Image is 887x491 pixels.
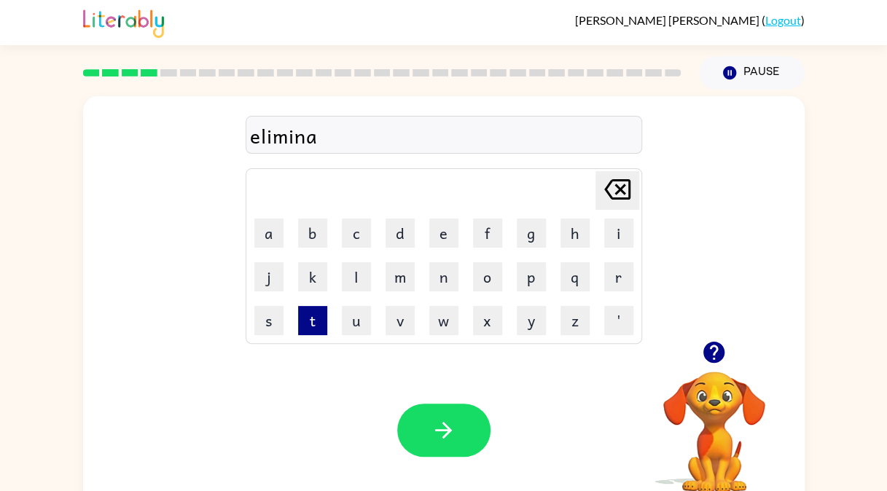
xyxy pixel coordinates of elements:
[386,219,415,248] button: d
[604,306,633,335] button: '
[575,13,805,27] div: ( )
[254,262,284,291] button: j
[429,219,458,248] button: e
[298,219,327,248] button: b
[250,120,638,151] div: elimina
[765,13,801,27] a: Logout
[254,306,284,335] button: s
[575,13,762,27] span: [PERSON_NAME] [PERSON_NAME]
[473,262,502,291] button: o
[254,219,284,248] button: a
[604,262,633,291] button: r
[517,219,546,248] button: g
[342,262,371,291] button: l
[604,219,633,248] button: i
[699,56,805,90] button: Pause
[473,306,502,335] button: x
[429,306,458,335] button: w
[298,306,327,335] button: t
[473,219,502,248] button: f
[560,219,590,248] button: h
[83,6,164,38] img: Literably
[298,262,327,291] button: k
[517,306,546,335] button: y
[342,306,371,335] button: u
[560,306,590,335] button: z
[386,306,415,335] button: v
[386,262,415,291] button: m
[342,219,371,248] button: c
[429,262,458,291] button: n
[517,262,546,291] button: p
[560,262,590,291] button: q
